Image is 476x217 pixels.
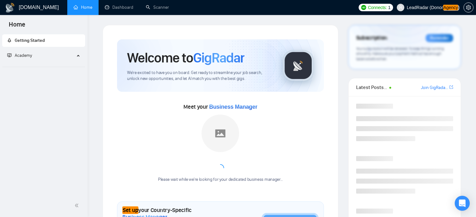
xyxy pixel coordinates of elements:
span: Getting Started [15,38,45,43]
span: rocket [7,38,12,42]
span: loading [217,164,224,172]
div: Open Intercom Messenger [455,196,470,211]
span: LeadRadar (Donor ) [407,5,460,10]
span: Your subscription will be renewed. To keep things running smoothly, make sure your payment method... [356,46,444,61]
span: export [449,85,453,90]
li: Getting Started [2,34,85,47]
li: Academy Homepage [2,64,85,68]
span: Latest Posts from the GigRadar Community [356,83,387,91]
span: double-left [74,202,81,209]
div: Reminder [426,34,453,42]
span: fund-projection-screen [7,53,12,57]
img: gigradar-logo.png [283,50,314,81]
a: export [449,84,453,90]
a: searchScanner [146,5,169,10]
em: Set up [122,206,138,214]
em: Agency [443,5,458,10]
span: Business Manager [209,104,257,110]
img: upwork-logo.png [361,5,366,10]
span: Connects: [368,4,387,11]
div: Please wait while we're looking for your dedicated business manager... [154,177,287,183]
a: setting [463,5,473,10]
span: Academy [7,53,32,58]
span: Home [4,20,30,33]
span: Subscription [356,33,387,43]
a: Join GigRadar Slack Community [421,84,448,91]
a: dashboardDashboard [105,5,133,10]
span: Meet your [183,103,257,110]
h1: Welcome to [127,49,244,66]
span: GigRadar [193,49,244,66]
span: user [398,5,403,10]
img: logo [5,3,15,13]
span: Academy [15,53,32,58]
button: setting [463,2,473,12]
span: 1 [388,4,391,11]
img: placeholder.png [202,115,239,152]
a: homeHome [74,5,92,10]
span: We're excited to have you on board. Get ready to streamline your job search, unlock new opportuni... [127,70,273,82]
